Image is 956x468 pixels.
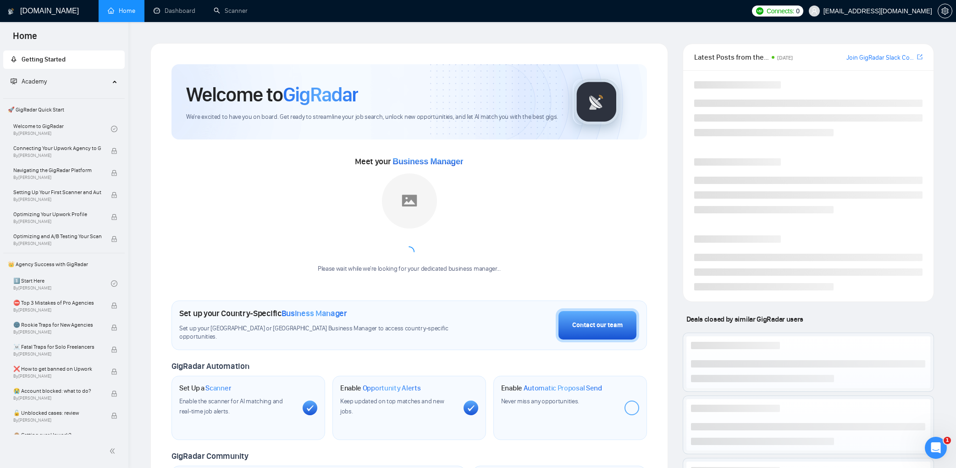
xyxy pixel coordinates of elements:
[214,7,248,15] a: searchScanner
[13,166,101,175] span: Navigating the GigRadar Platform
[501,384,602,393] h1: Enable
[683,311,807,327] span: Deals closed by similar GigRadar users
[13,175,101,180] span: By [PERSON_NAME]
[340,397,444,415] span: Keep updated on top matches and new jobs.
[777,55,793,61] span: [DATE]
[111,236,117,242] span: lock
[402,245,416,259] span: loading
[11,78,17,84] span: fund-projection-screen
[811,8,818,14] span: user
[917,53,923,61] a: export
[111,302,117,309] span: lock
[13,144,101,153] span: Connecting Your Upwork Agency to GigRadar
[13,329,101,335] span: By [PERSON_NAME]
[282,308,347,318] span: Business Manager
[312,265,506,273] div: Please wait while we're looking for your dedicated business manager...
[111,412,117,419] span: lock
[111,368,117,375] span: lock
[111,126,117,132] span: check-circle
[179,324,455,342] span: Set up your [GEOGRAPHIC_DATA] or [GEOGRAPHIC_DATA] Business Manager to access country-specific op...
[524,384,602,393] span: Automatic Proposal Send
[13,232,101,241] span: Optimizing and A/B Testing Your Scanner for Better Results
[13,119,111,139] a: Welcome to GigRadarBy[PERSON_NAME]
[111,192,117,198] span: lock
[355,156,463,167] span: Meet your
[22,56,66,63] span: Getting Started
[13,210,101,219] span: Optimizing Your Upwork Profile
[111,346,117,353] span: lock
[179,384,231,393] h1: Set Up a
[171,361,249,371] span: GigRadar Automation
[3,50,125,69] li: Getting Started
[111,280,117,287] span: check-circle
[556,308,639,342] button: Contact our team
[4,255,124,273] span: 👑 Agency Success with GigRadar
[13,351,101,357] span: By [PERSON_NAME]
[694,51,769,63] span: Latest Posts from the GigRadar Community
[13,307,101,313] span: By [PERSON_NAME]
[8,4,14,19] img: logo
[382,173,437,228] img: placeholder.png
[13,320,101,329] span: 🌚 Rookie Traps for New Agencies
[796,6,800,16] span: 0
[11,56,17,62] span: rocket
[111,390,117,397] span: lock
[179,308,347,318] h1: Set up your Country-Specific
[13,153,101,158] span: By [PERSON_NAME]
[938,4,952,18] button: setting
[111,214,117,220] span: lock
[13,298,101,307] span: ⛔ Top 3 Mistakes of Pro Agencies
[340,384,421,393] h1: Enable
[11,78,47,85] span: Academy
[171,451,249,461] span: GigRadar Community
[13,197,101,202] span: By [PERSON_NAME]
[22,78,47,85] span: Academy
[111,324,117,331] span: lock
[13,273,111,294] a: 1️⃣ Start HereBy[PERSON_NAME]
[4,100,124,119] span: 🚀 GigRadar Quick Start
[13,188,101,197] span: Setting Up Your First Scanner and Auto-Bidder
[108,7,135,15] a: homeHome
[13,342,101,351] span: ☠️ Fatal Traps for Solo Freelancers
[6,29,44,49] span: Home
[572,320,623,330] div: Contact our team
[925,437,947,459] iframe: Intercom live chat
[13,408,101,418] span: 🔓 Unblocked cases: review
[13,364,101,373] span: ❌ How to get banned on Upwork
[205,384,231,393] span: Scanner
[756,7,763,15] img: upwork-logo.png
[179,397,283,415] span: Enable the scanner for AI matching and real-time job alerts.
[111,170,117,176] span: lock
[13,386,101,396] span: 😭 Account blocked: what to do?
[392,157,463,166] span: Business Manager
[283,82,358,107] span: GigRadar
[767,6,794,16] span: Connects:
[938,7,952,15] span: setting
[13,373,101,379] span: By [PERSON_NAME]
[154,7,195,15] a: dashboardDashboard
[186,113,558,122] span: We're excited to have you on board. Get ready to streamline your job search, unlock new opportuni...
[109,446,118,456] span: double-left
[111,148,117,154] span: lock
[944,437,951,444] span: 1
[574,79,619,125] img: gigradar-logo.png
[501,397,579,405] span: Never miss any opportunities.
[13,241,101,246] span: By [PERSON_NAME]
[938,7,952,15] a: setting
[186,82,358,107] h1: Welcome to
[13,219,101,224] span: By [PERSON_NAME]
[13,396,101,401] span: By [PERSON_NAME]
[363,384,421,393] span: Opportunity Alerts
[846,53,915,63] a: Join GigRadar Slack Community
[13,430,101,440] span: 🙈 Getting over Upwork?
[13,418,101,423] span: By [PERSON_NAME]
